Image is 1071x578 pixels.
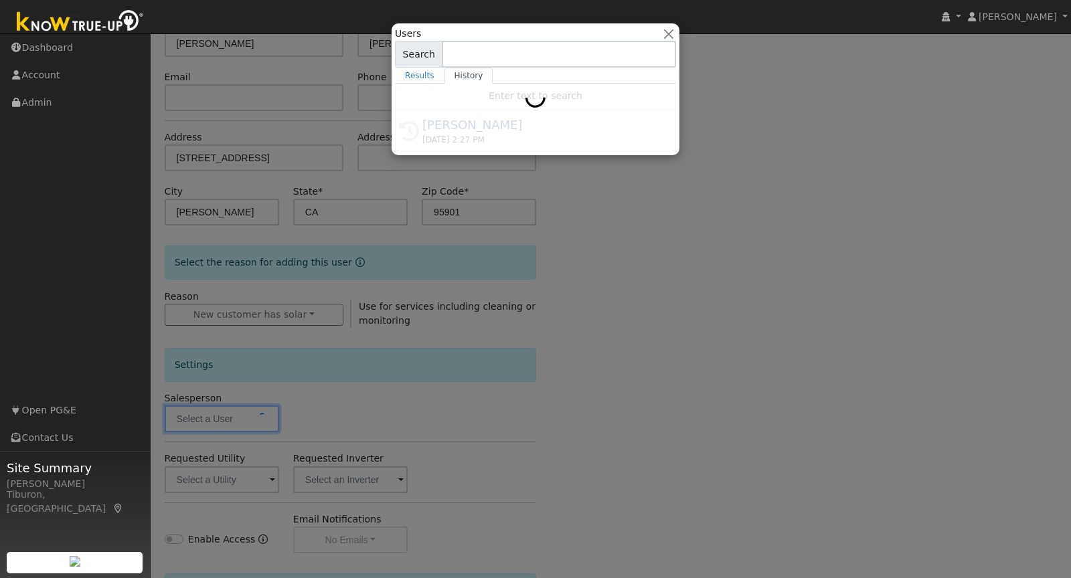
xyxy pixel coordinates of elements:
div: Tiburon, [GEOGRAPHIC_DATA] [7,488,143,516]
img: Know True-Up [10,7,151,37]
a: Map [112,503,125,514]
a: Results [395,68,444,84]
span: [PERSON_NAME] [979,11,1057,22]
span: Users [395,27,421,41]
a: History [444,68,493,84]
span: Search [395,41,442,68]
img: retrieve [70,556,80,567]
span: Site Summary [7,459,143,477]
div: [PERSON_NAME] [7,477,143,491]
